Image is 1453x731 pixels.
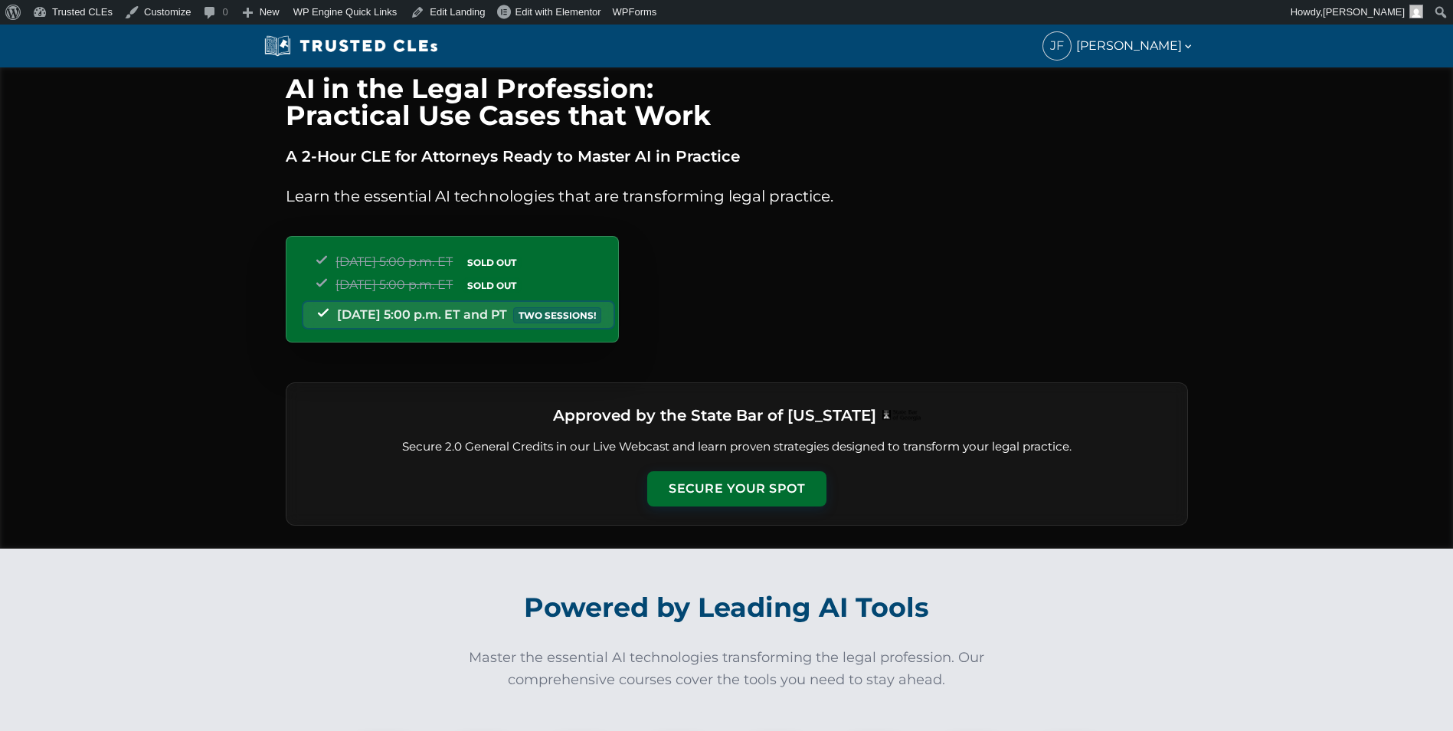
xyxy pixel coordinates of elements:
[286,184,1188,208] p: Learn the essential AI technologies that are transforming legal practice.
[647,471,826,506] button: Secure Your Spot
[335,254,453,269] span: [DATE] 5:00 p.m. ET
[305,438,1169,456] p: Secure 2.0 General Credits in our Live Webcast and learn proven strategies designed to transform ...
[459,647,995,691] p: Master the essential AI technologies transforming the legal profession. Our comprehensive courses...
[1323,6,1405,18] span: [PERSON_NAME]
[286,75,1188,129] h1: AI in the Legal Profession: Practical Use Cases that Work
[882,410,921,421] img: Logo
[260,34,443,57] img: Trusted CLEs
[335,277,453,292] span: [DATE] 5:00 p.m. ET
[1076,36,1194,56] span: [PERSON_NAME]
[553,402,876,429] h3: Approved by the State Bar of [US_STATE]
[286,144,1188,169] p: A 2-Hour CLE for Attorneys Ready to Master AI in Practice
[462,254,522,270] span: SOLD OUT
[515,6,601,18] span: Edit with Elementor
[462,277,522,293] span: SOLD OUT
[303,581,1151,634] h2: Powered by Leading AI Tools
[1043,32,1071,60] span: JF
